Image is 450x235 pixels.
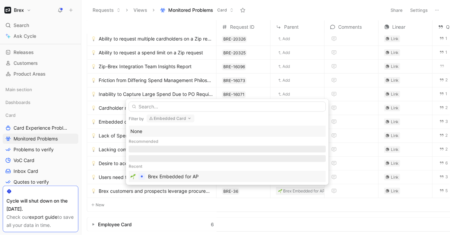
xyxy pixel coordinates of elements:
[148,173,199,181] div: Brex Embedded for AP
[129,162,326,171] div: Recent
[130,174,136,179] img: 🌱
[147,114,195,123] button: Embedded Card
[129,116,144,121] div: Filter by
[130,127,324,135] div: None
[129,102,326,112] input: Search...
[129,137,326,146] div: Recommended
